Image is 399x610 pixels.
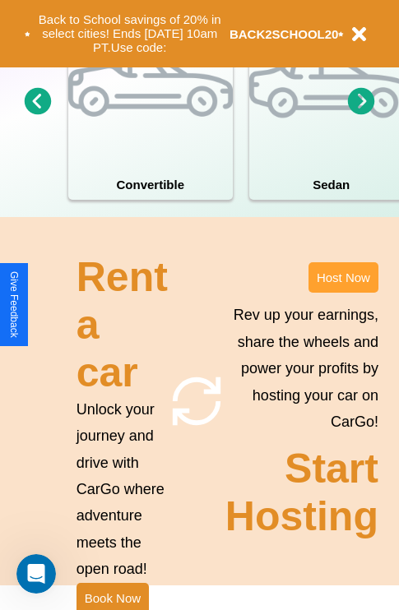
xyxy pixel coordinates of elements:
h2: Start Hosting [225,445,378,540]
h4: Convertible [68,169,233,200]
button: Host Now [309,262,378,293]
p: Unlock your journey and drive with CarGo where adventure meets the open road! [77,396,168,583]
iframe: Intercom live chat [16,554,56,594]
button: Back to School savings of 20% in select cities! Ends [DATE] 10am PT.Use code: [30,8,230,59]
h2: Rent a car [77,253,168,396]
b: BACK2SCHOOL20 [230,27,339,41]
p: Rev up your earnings, share the wheels and power your profits by hosting your car on CarGo! [225,302,378,435]
div: Give Feedback [8,271,20,338]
